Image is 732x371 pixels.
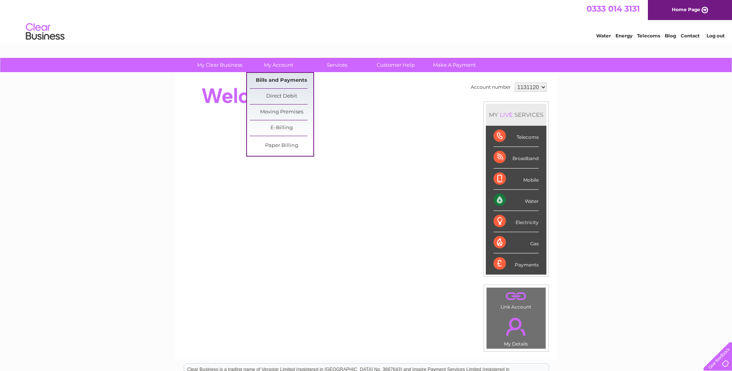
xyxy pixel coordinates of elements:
[494,253,539,274] div: Payments
[364,58,428,72] a: Customer Help
[486,311,546,349] td: My Details
[250,73,313,88] a: Bills and Payments
[596,33,611,39] a: Water
[423,58,486,72] a: Make A Payment
[681,33,700,39] a: Contact
[494,190,539,211] div: Water
[305,58,369,72] a: Services
[494,147,539,168] div: Broadband
[637,33,660,39] a: Telecoms
[489,290,544,303] a: .
[707,33,725,39] a: Log out
[25,20,65,44] img: logo.png
[184,4,549,37] div: Clear Business is a trading name of Verastar Limited (registered in [GEOGRAPHIC_DATA] No. 3667643...
[494,232,539,253] div: Gas
[494,169,539,190] div: Mobile
[494,211,539,232] div: Electricity
[587,4,640,13] a: 0333 014 3131
[615,33,632,39] a: Energy
[486,104,546,126] div: MY SERVICES
[250,89,313,104] a: Direct Debit
[494,126,539,147] div: Telecoms
[250,120,313,136] a: E-Billing
[247,58,310,72] a: My Account
[188,58,252,72] a: My Clear Business
[469,81,513,94] td: Account number
[498,111,514,118] div: LIVE
[489,313,544,340] a: .
[665,33,676,39] a: Blog
[250,105,313,120] a: Moving Premises
[250,138,313,153] a: Paper Billing
[486,287,546,312] td: Link Account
